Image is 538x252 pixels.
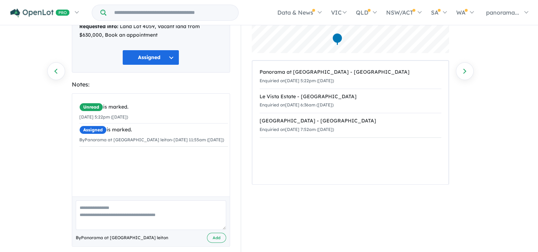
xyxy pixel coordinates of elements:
div: [GEOGRAPHIC_DATA] - [GEOGRAPHIC_DATA] [260,117,441,125]
strong: Requested info: [79,23,118,30]
div: Le Vista Estate - [GEOGRAPHIC_DATA] [260,93,441,101]
a: Le Vista Estate - [GEOGRAPHIC_DATA]Enquiried on[DATE] 6:36am ([DATE]) [260,89,441,114]
div: Panorama at [GEOGRAPHIC_DATA] - [GEOGRAPHIC_DATA] [260,68,441,77]
small: Enquiried on [DATE] 6:36am ([DATE]) [260,102,334,107]
span: By Panorama at [GEOGRAPHIC_DATA] leiton [76,234,168,241]
input: Try estate name, suburb, builder or developer [108,5,237,20]
span: Assigned [79,126,107,134]
div: Land Lot 4059, Vacant land from $630,000, Book an appointment [79,22,223,40]
button: Add [207,233,226,243]
small: [DATE] 5:22pm ([DATE]) [79,114,128,120]
small: Enquiried on [DATE] 7:52am ([DATE]) [260,127,334,132]
button: Assigned [122,50,179,65]
div: is marked. [79,103,228,111]
a: Panorama at [GEOGRAPHIC_DATA] - [GEOGRAPHIC_DATA]Enquiried on[DATE] 5:22pm ([DATE]) [260,64,441,89]
img: Openlot PRO Logo White [10,9,70,17]
a: [GEOGRAPHIC_DATA] - [GEOGRAPHIC_DATA]Enquiried on[DATE] 7:52am ([DATE]) [260,113,441,138]
div: is marked. [79,126,228,134]
span: panorama... [486,9,519,16]
small: By Panorama at [GEOGRAPHIC_DATA] leiton - [DATE] 11:55am ([DATE]) [79,137,224,142]
div: Notes: [72,80,230,89]
div: Map marker [332,33,342,46]
small: Enquiried on [DATE] 5:22pm ([DATE]) [260,78,334,83]
span: Unread [79,103,103,111]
